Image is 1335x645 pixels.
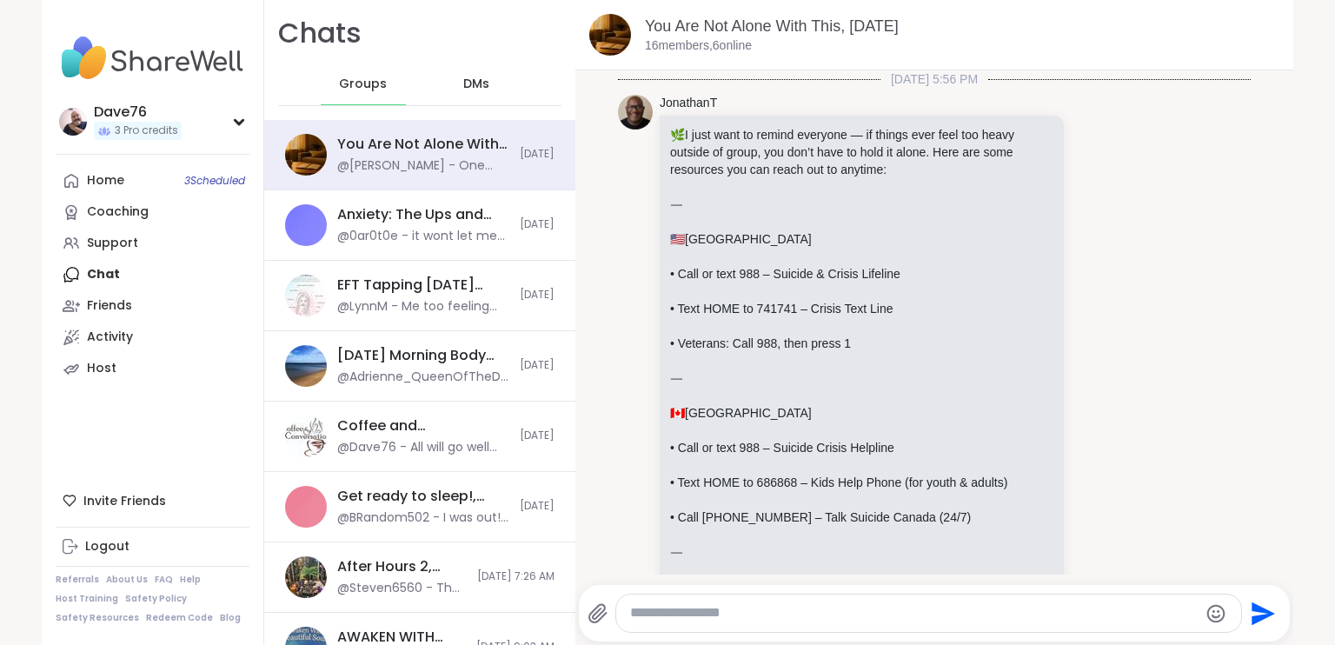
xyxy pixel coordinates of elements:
img: Get ready to sleep!, Oct 06 [285,486,327,528]
div: @Dave76 - All will go well @plamy0813 [337,439,509,456]
a: Coaching [56,196,249,228]
a: You Are Not Alone With This, [DATE] [645,17,899,35]
p: • Call [PHONE_NUMBER] – Talk Suicide Canada (24/7) [670,509,1053,526]
p: • Call or text 988 – Suicide Crisis Helpline [670,439,1053,456]
a: Friends [56,290,249,322]
div: You Are Not Alone With This, [DATE] [337,135,509,154]
div: Logout [85,538,130,555]
p: I just want to remind everyone — if things ever feel too heavy outside of group, you don’t have t... [670,126,1053,178]
img: After Hours 2, Oct 06 [285,556,327,598]
div: @LynnM - Me too feeling lighter. [337,298,509,316]
div: Anxiety: The Ups and Downs, [DATE] [337,205,509,224]
span: [DATE] [520,429,555,443]
div: Support [87,235,138,252]
div: Get ready to sleep!, [DATE] [337,487,509,506]
div: Friends [87,297,132,315]
p: • Text HOME to 686868 – Kids Help Phone (for youth & adults) [670,474,1053,491]
img: https://sharewell-space-live.sfo3.digitaloceanspaces.com/user-generated/0e2c5150-e31e-4b6a-957d-4... [618,95,653,130]
span: DMs [463,76,489,93]
div: @Adrienne_QueenOfTheDawn - On a call '3 Thanks for hosting [PERSON_NAME]! [337,369,509,386]
button: Send [1242,594,1281,633]
a: FAQ [155,574,173,586]
a: Host Training [56,593,118,605]
img: EFT Tapping Tuesday Practice, Oct 07 [285,275,327,316]
p: 16 members, 6 online [645,37,752,55]
p: [GEOGRAPHIC_DATA] [670,230,1053,248]
span: 🇨🇦 [670,406,685,420]
div: Coffee and Conversation, [DATE] [337,416,509,436]
p: ⸻ [670,369,1053,387]
img: Coffee and Conversation, Oct 07 [285,416,327,457]
span: [DATE] [520,217,555,232]
a: Home3Scheduled [56,165,249,196]
p: ⸻ [670,196,1053,213]
div: Home [87,172,124,190]
span: 🇺🇸 [670,232,685,246]
div: @[PERSON_NAME] - One important way that I've learned to be kinder to myself is through setting he... [337,157,509,175]
a: Blog [220,612,241,624]
p: ⸻ [670,543,1053,561]
button: Emoji picker [1205,603,1226,624]
div: Host [87,360,116,377]
img: You Are Not Alone With This, Oct 07 [285,134,327,176]
p: [GEOGRAPHIC_DATA] [670,404,1053,422]
a: About Us [106,574,148,586]
a: Host [56,353,249,384]
a: Safety Policy [125,593,187,605]
a: Referrals [56,574,99,586]
div: @Steven6560 - That sounds great. Between 3-6 I will see if you are around to chat. Thank you! And... [337,580,467,597]
span: [DATE] [520,499,555,514]
p: • Call or text 988 – Suicide & Crisis Lifeline [670,265,1053,283]
div: @BRandom502 - I was out! This was great. Thanks @Monica2025 [337,509,509,527]
div: [DATE] Morning Body Doublers and Chillers!, [DATE] [337,346,509,365]
span: Groups [339,76,387,93]
p: • Text HOME to 741741 – Crisis Text Line [670,300,1053,317]
div: Coaching [87,203,149,221]
span: 3 Pro credits [115,123,178,138]
span: [DATE] 5:56 PM [880,70,988,88]
span: [DATE] 7:26 AM [477,569,555,584]
img: Dave76 [59,108,87,136]
a: Logout [56,531,249,562]
h1: Chats [278,14,362,53]
a: Activity [56,322,249,353]
span: 3 Scheduled [184,174,245,188]
textarea: Type your message [630,604,1198,622]
div: Dave76 [94,103,182,122]
a: Safety Resources [56,612,139,624]
a: JonathanT [660,95,717,112]
div: EFT Tapping [DATE] Practice, [DATE] [337,276,509,295]
img: Anxiety: The Ups and Downs, Oct 07 [285,204,327,246]
img: Tuesday Morning Body Doublers and Chillers!, Oct 07 [285,345,327,387]
div: @0ar0t0e - it wont let me join [337,228,509,245]
span: [DATE] [520,147,555,162]
div: Invite Friends [56,485,249,516]
p: • Veterans: Call 988, then press 1 [670,335,1053,352]
span: 🌿 [670,128,685,142]
div: After Hours 2, [DATE] [337,557,467,576]
a: Support [56,228,249,259]
span: [DATE] [520,358,555,373]
img: You Are Not Alone With This, Oct 07 [589,14,631,56]
div: Activity [87,329,133,346]
span: [DATE] [520,288,555,303]
a: Redeem Code [146,612,213,624]
img: ShareWell Nav Logo [56,28,249,89]
a: Help [180,574,201,586]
